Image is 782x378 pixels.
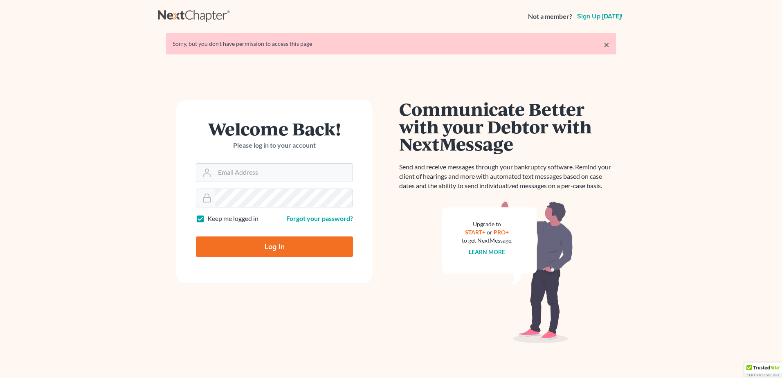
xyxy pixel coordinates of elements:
[196,141,353,150] p: Please log in to your account
[196,236,353,257] input: Log In
[528,12,572,21] strong: Not a member?
[462,220,512,228] div: Upgrade to
[286,214,353,222] a: Forgot your password?
[462,236,512,245] div: to get NextMessage.
[207,214,258,223] label: Keep me logged in
[215,164,353,182] input: Email Address
[399,100,616,153] h1: Communicate Better with your Debtor with NextMessage
[575,13,624,20] a: Sign up [DATE]!
[399,162,616,191] p: Send and receive messages through your bankruptcy software. Remind your client of hearings and mo...
[442,200,573,344] img: nextmessage_bg-59042aed3d76b12b5cd301f8e5b87938c9018125f34e5fa2b7a6b67550977c72.svg
[173,40,609,48] div: Sorry, but you don't have permission to access this page
[494,229,509,236] a: PRO+
[196,120,353,137] h1: Welcome Back!
[604,40,609,49] a: ×
[487,229,493,236] span: or
[744,362,782,378] div: TrustedSite Certified
[469,248,506,255] a: Learn more
[465,229,486,236] a: START+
